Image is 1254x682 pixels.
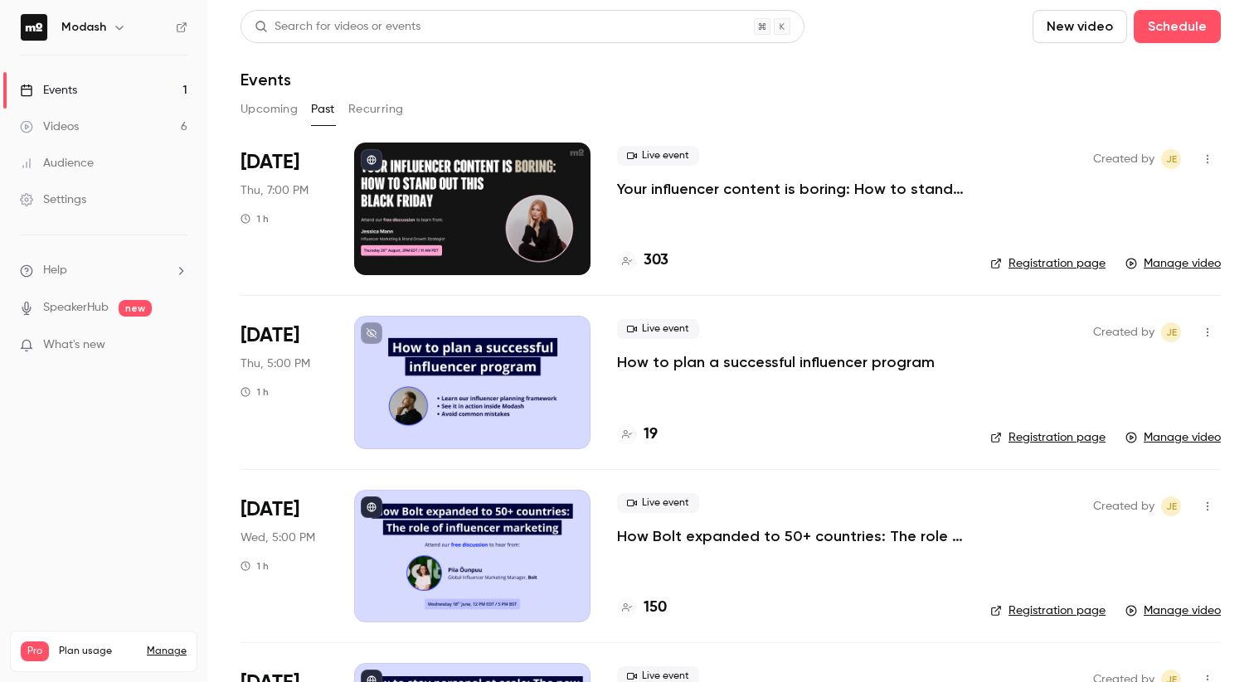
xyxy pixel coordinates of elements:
div: Audience [20,155,94,172]
a: 19 [617,423,658,446]
div: Videos [20,119,79,135]
span: Created by [1093,149,1154,169]
a: Registration page [990,429,1106,446]
li: help-dropdown-opener [20,262,187,279]
a: Registration page [990,255,1106,272]
div: 1 h [241,559,269,573]
div: Jun 26 Thu, 5:00 PM (Europe/London) [241,316,328,448]
span: Created by [1093,496,1154,516]
span: Created by [1093,322,1154,342]
h6: Modash [61,19,106,36]
span: Live event [617,146,699,166]
a: Manage video [1125,429,1221,446]
h4: 150 [644,597,667,619]
span: Jack Eaton [1161,496,1181,516]
h4: 303 [644,249,668,272]
a: 303 [617,249,668,272]
div: Jun 18 Wed, 12:00 PM (America/New York) [241,490,328,622]
div: 1 h [241,385,269,399]
div: Settings [20,191,86,208]
a: 150 [617,597,667,619]
span: Thu, 7:00 PM [241,182,309,199]
span: Wed, 5:00 PM [241,530,315,546]
span: Help [43,262,67,279]
h4: 19 [644,423,658,446]
span: Thu, 5:00 PM [241,356,310,372]
a: Manage video [1125,602,1221,619]
span: JE [1166,496,1177,516]
span: Jack Eaton [1161,322,1181,342]
a: How to plan a successful influencer program [617,352,935,372]
button: Recurring [348,96,404,123]
span: JE [1166,149,1177,169]
span: Live event [617,493,699,513]
span: Live event [617,319,699,339]
button: Schedule [1134,10,1221,43]
span: [DATE] [241,496,299,523]
a: How Bolt expanded to 50+ countries: The role of influencer marketing [617,526,964,546]
span: Pro [21,641,49,661]
span: JE [1166,322,1177,342]
div: 1 h [241,212,269,225]
a: Manage video [1125,255,1221,272]
a: SpeakerHub [43,299,109,317]
a: Registration page [990,602,1106,619]
span: Plan usage [59,645,137,658]
div: Aug 28 Thu, 7:00 PM (Europe/London) [241,143,328,275]
button: Upcoming [241,96,298,123]
span: [DATE] [241,149,299,176]
h1: Events [241,70,291,89]
div: Events [20,82,77,99]
span: Jack Eaton [1161,149,1181,169]
div: Search for videos or events [255,18,420,36]
span: What's new [43,336,105,354]
span: [DATE] [241,322,299,349]
a: Manage [147,645,187,658]
span: new [119,300,152,317]
a: Your influencer content is boring: How to stand out this [DATE][DATE] [617,179,964,199]
img: Modash [21,14,47,41]
button: Past [311,96,335,123]
button: New video [1033,10,1127,43]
